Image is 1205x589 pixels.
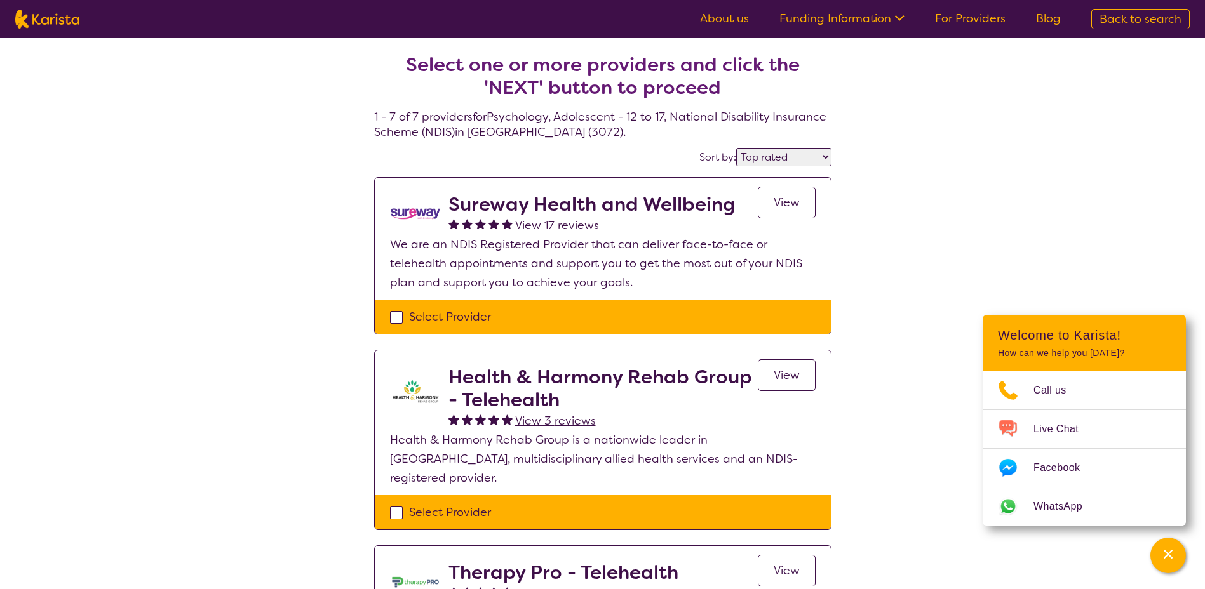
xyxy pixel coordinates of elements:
a: View [758,359,816,391]
span: Call us [1033,381,1082,400]
a: View 17 reviews [515,216,599,235]
img: fullstar [448,414,459,425]
ul: Choose channel [983,371,1186,526]
h2: Sureway Health and Wellbeing [448,193,735,216]
h2: Welcome to Karista! [998,328,1171,343]
img: fullstar [502,414,513,425]
img: fullstar [462,414,473,425]
img: fullstar [502,218,513,229]
a: Funding Information [779,11,905,26]
span: View [774,195,800,210]
span: WhatsApp [1033,497,1098,516]
span: Facebook [1033,458,1095,477]
p: Health & Harmony Rehab Group is a nationwide leader in [GEOGRAPHIC_DATA], multidisciplinary allie... [390,430,816,487]
span: Back to search [1100,11,1181,27]
span: View 3 reviews [515,413,596,428]
h2: Therapy Pro - Telehealth [448,561,678,584]
img: fullstar [475,218,486,229]
a: Web link opens in a new tab. [983,487,1186,526]
img: fullstar [462,218,473,229]
img: Karista logo [15,10,79,29]
span: View 17 reviews [515,218,599,233]
span: View [774,367,800,383]
a: View 3 reviews [515,411,596,430]
p: We are an NDIS Registered Provider that can deliver face-to-face or telehealth appointments and s... [390,235,816,292]
img: fullstar [448,218,459,229]
button: Channel Menu [1150,538,1186,573]
img: fullstar [475,414,486,425]
img: nedi5p6dj3rboepxmyww.png [390,193,441,235]
a: View [758,187,816,218]
h2: Select one or more providers and click the 'NEXT' button to proceed [389,53,816,99]
a: For Providers [935,11,1006,26]
label: Sort by: [699,150,736,164]
div: Channel Menu [983,315,1186,526]
a: About us [700,11,749,26]
span: View [774,563,800,578]
h2: Health & Harmony Rehab Group - Telehealth [448,366,758,411]
img: fullstar [488,414,499,425]
a: View [758,555,816,586]
img: fullstar [488,218,499,229]
p: How can we help you [DATE]? [998,348,1171,359]
h4: 1 - 7 of 7 providers for Psychology , Adolescent - 12 to 17 , National Disability Insurance Schem... [374,23,831,140]
a: Back to search [1091,9,1190,29]
img: ztak9tblhgtrn1fit8ap.png [390,366,441,416]
a: Blog [1036,11,1061,26]
span: Live Chat [1033,420,1094,439]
